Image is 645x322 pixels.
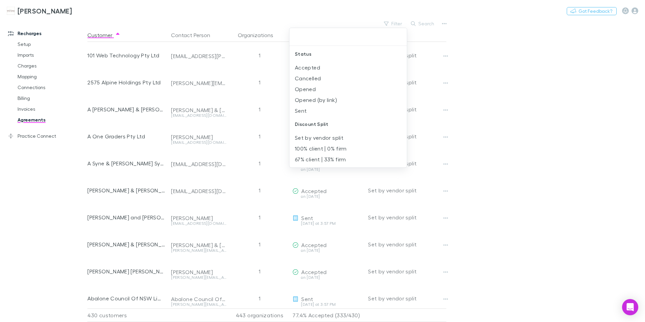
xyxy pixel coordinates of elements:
li: 100% client | 0% firm [289,143,407,154]
li: Opened (by link) [289,95,407,105]
div: Discount Split [289,116,407,132]
li: 67% client | 33% firm [289,154,407,165]
li: Opened [289,84,407,95]
li: Cancelled [289,73,407,84]
div: Status [289,46,407,62]
li: Accepted [289,62,407,73]
li: Set by vendor split [289,132,407,143]
div: Open Intercom Messenger [622,299,638,315]
li: Sent [289,105,407,116]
